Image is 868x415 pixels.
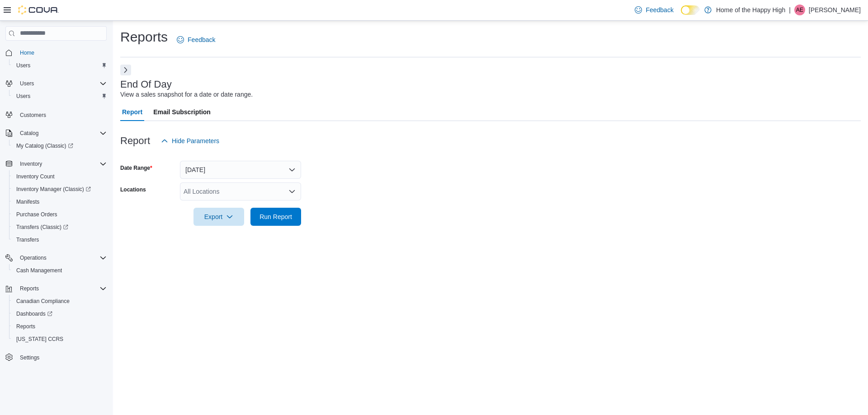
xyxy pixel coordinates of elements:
[172,136,219,145] span: Hide Parameters
[20,49,34,56] span: Home
[13,196,107,207] span: Manifests
[9,140,110,152] a: My Catalog (Classic)
[13,334,67,345] a: [US_STATE] CCRS
[193,208,244,226] button: Export
[16,224,68,231] span: Transfers (Classic)
[13,308,107,319] span: Dashboards
[13,184,107,195] span: Inventory Manager (Classic)
[16,78,38,89] button: Users
[157,132,223,150] button: Hide Parameters
[2,77,110,90] button: Users
[16,142,73,149] span: My Catalog (Classic)
[16,252,50,263] button: Operations
[16,159,107,169] span: Inventory
[250,208,301,226] button: Run Report
[9,59,110,72] button: Users
[259,212,292,221] span: Run Report
[16,283,42,294] button: Reports
[13,334,107,345] span: Washington CCRS
[122,103,142,121] span: Report
[9,320,110,333] button: Reports
[16,110,50,121] a: Customers
[13,140,77,151] a: My Catalog (Classic)
[13,321,39,332] a: Reports
[13,265,66,276] a: Cash Management
[16,159,46,169] button: Inventory
[199,208,239,226] span: Export
[9,233,110,246] button: Transfers
[16,267,62,274] span: Cash Management
[120,79,172,90] h3: End Of Day
[20,354,39,361] span: Settings
[173,31,219,49] a: Feedback
[16,47,107,58] span: Home
[18,5,59,14] img: Cova
[2,46,110,59] button: Home
[16,93,30,100] span: Users
[16,252,107,263] span: Operations
[716,5,785,15] p: Home of the Happy High
[20,80,34,87] span: Users
[16,62,30,69] span: Users
[9,208,110,221] button: Purchase Orders
[120,90,253,99] div: View a sales snapshot for a date or date range.
[120,135,150,146] h3: Report
[20,160,42,168] span: Inventory
[20,112,46,119] span: Customers
[13,209,61,220] a: Purchase Orders
[2,252,110,264] button: Operations
[13,184,94,195] a: Inventory Manager (Classic)
[16,128,42,139] button: Catalog
[13,321,107,332] span: Reports
[5,42,107,387] nav: Complex example
[2,282,110,295] button: Reports
[16,310,52,317] span: Dashboards
[631,1,677,19] a: Feedback
[16,352,107,363] span: Settings
[16,173,55,180] span: Inventory Count
[16,198,39,205] span: Manifests
[20,254,47,261] span: Operations
[180,161,301,179] button: [DATE]
[9,196,110,208] button: Manifests
[789,5,791,15] p: |
[9,308,110,320] a: Dashboards
[13,60,34,71] a: Users
[288,188,296,195] button: Open list of options
[16,323,35,330] span: Reports
[2,127,110,140] button: Catalog
[16,283,107,294] span: Reports
[9,90,110,103] button: Users
[13,234,107,245] span: Transfers
[16,298,70,305] span: Canadian Compliance
[13,265,107,276] span: Cash Management
[9,295,110,308] button: Canadian Compliance
[20,130,38,137] span: Catalog
[13,222,107,233] span: Transfers (Classic)
[9,264,110,277] button: Cash Management
[16,352,43,363] a: Settings
[16,211,57,218] span: Purchase Orders
[13,296,73,307] a: Canadian Compliance
[13,140,107,151] span: My Catalog (Classic)
[120,164,152,172] label: Date Range
[9,183,110,196] a: Inventory Manager (Classic)
[13,171,58,182] a: Inventory Count
[809,5,861,15] p: [PERSON_NAME]
[13,222,72,233] a: Transfers (Classic)
[646,5,673,14] span: Feedback
[16,186,91,193] span: Inventory Manager (Classic)
[794,5,805,15] div: Alyssa Evans
[13,60,107,71] span: Users
[13,91,107,102] span: Users
[16,128,107,139] span: Catalog
[153,103,211,121] span: Email Subscription
[16,236,39,243] span: Transfers
[188,35,215,44] span: Feedback
[13,308,56,319] a: Dashboards
[13,91,34,102] a: Users
[2,351,110,364] button: Settings
[16,109,107,120] span: Customers
[120,28,168,46] h1: Reports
